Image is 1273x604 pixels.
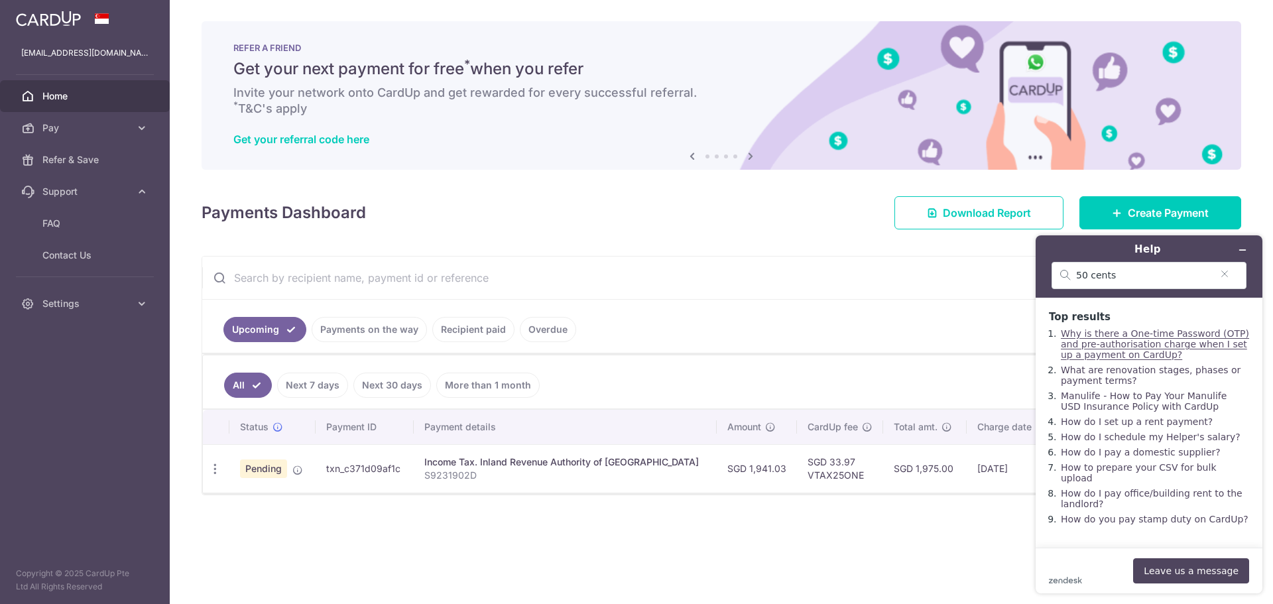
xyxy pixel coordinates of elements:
th: Payment ID [316,410,414,444]
span: Home [42,90,130,103]
a: Overdue [520,317,576,342]
span: Pending [240,459,287,478]
span: Charge date [977,420,1032,434]
th: Payment details [414,410,717,444]
input: Search by recipient name, payment id or reference [202,257,1209,299]
span: Help [30,9,57,21]
h6: Invite your network onto CardUp and get rewarded for every successful referral. T&C's apply [233,85,1209,117]
a: Upcoming [223,317,306,342]
a: Get your referral code here [233,133,369,146]
td: SGD 1,975.00 [883,444,966,493]
span: Contact Us [42,249,130,262]
span: Download Report [943,205,1031,221]
span: FAQ [42,217,130,230]
p: REFER A FRIEND [233,42,1209,53]
p: [EMAIL_ADDRESS][DOMAIN_NAME] [21,46,149,60]
a: Next 7 days [277,373,348,398]
a: Recipient paid [432,317,515,342]
h5: Get your next payment for free when you refer [233,58,1209,80]
div: Income Tax. Inland Revenue Authority of [GEOGRAPHIC_DATA] [424,455,707,469]
a: Next 30 days [353,373,431,398]
span: CardUp fee [808,420,858,434]
a: Payments on the way [312,317,427,342]
span: Total amt. [894,420,938,434]
span: Support [42,185,130,198]
a: All [224,373,272,398]
td: SGD 1,941.03 [717,444,797,493]
a: More than 1 month [436,373,540,398]
span: Pay [42,121,130,135]
iframe: Find more information here [1025,225,1273,604]
span: Create Payment [1128,205,1209,221]
h4: Payments Dashboard [202,201,366,225]
a: Download Report [894,196,1063,229]
span: Refer & Save [42,153,130,166]
span: Settings [42,297,130,310]
img: RAF banner [202,21,1241,170]
td: txn_c371d09af1c [316,444,414,493]
img: CardUp [16,11,81,27]
p: S9231902D [424,469,707,482]
a: Create Payment [1079,196,1241,229]
span: Status [240,420,269,434]
span: Amount [727,420,761,434]
td: SGD 33.97 VTAX25ONE [797,444,883,493]
td: [DATE] [967,444,1060,493]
